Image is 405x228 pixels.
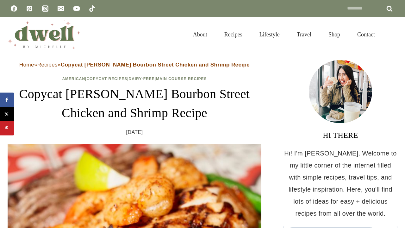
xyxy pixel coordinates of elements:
a: Travel [288,23,320,46]
a: Contact [349,23,383,46]
p: Hi! I'm [PERSON_NAME]. Welcome to my little corner of the internet filled with simple recipes, tr... [283,147,397,219]
img: DWELL by michelle [8,20,80,49]
h3: HI THERE [283,130,397,141]
button: View Search Form [387,29,397,40]
strong: Copycat [PERSON_NAME] Bourbon Street Chicken and Shrimp Recipe [61,62,250,68]
a: Lifestyle [251,23,288,46]
a: Shop [320,23,349,46]
a: Recipes [216,23,251,46]
a: YouTube [70,2,83,15]
nav: Primary Navigation [184,23,383,46]
a: Recipes [188,77,207,81]
a: TikTok [86,2,98,15]
a: American [62,77,85,81]
a: Pinterest [23,2,36,15]
a: Instagram [39,2,52,15]
a: Recipes [37,62,58,68]
span: » » [19,62,250,68]
a: Main Course [156,77,186,81]
time: [DATE] [126,128,143,137]
a: Facebook [8,2,20,15]
a: Copycat Recipes [86,77,127,81]
a: About [184,23,216,46]
a: Dairy-Free [129,77,155,81]
a: Email [54,2,67,15]
h1: Copycat [PERSON_NAME] Bourbon Street Chicken and Shrimp Recipe [8,85,261,123]
span: | | | | [62,77,207,81]
a: Home [19,62,34,68]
